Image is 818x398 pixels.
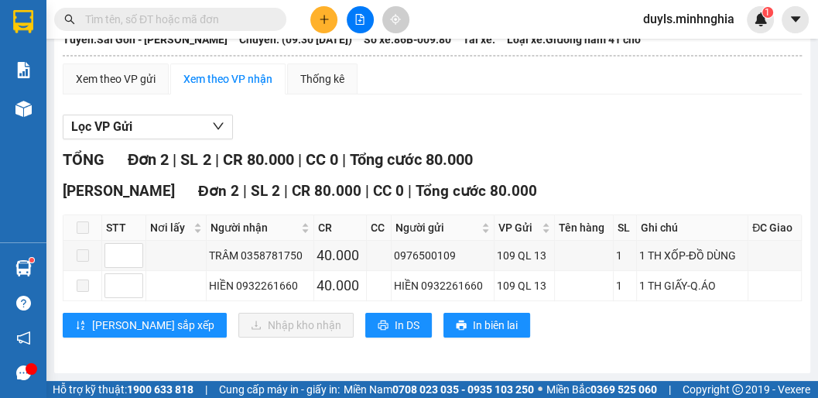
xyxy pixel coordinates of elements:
[394,277,491,294] div: HIỀN 0932261660
[222,150,293,169] span: CR 80.000
[29,258,34,262] sup: 1
[209,277,312,294] div: HIỀN 0932261660
[284,182,288,200] span: |
[497,277,552,294] div: 109 QL 13
[463,31,495,48] span: Tài xế:
[382,6,409,33] button: aim
[173,150,176,169] span: |
[354,14,365,25] span: file-add
[498,219,539,236] span: VP Gửi
[317,275,364,297] div: 40.000
[616,277,633,294] div: 1
[102,215,146,241] th: STT
[367,215,392,241] th: CC
[555,215,614,241] th: Tên hàng
[631,9,747,29] span: duyls.minhnghia
[64,14,75,25] span: search
[495,271,555,301] td: 109 QL 13
[150,219,190,236] span: Nơi lấy
[16,331,31,345] span: notification
[292,182,361,200] span: CR 80.000
[53,381,193,398] span: Hỗ trợ kỹ thuật:
[789,12,803,26] span: caret-down
[15,62,32,78] img: solution-icon
[76,70,156,87] div: Xem theo VP gửi
[209,247,312,264] div: TRÂM 0358781750
[314,215,367,241] th: CR
[365,182,369,200] span: |
[239,31,352,48] span: Chuyến: (09:30 [DATE])
[85,11,268,28] input: Tìm tên, số ĐT hoặc mã đơn
[732,384,743,395] span: copyright
[669,381,671,398] span: |
[300,70,344,87] div: Thống kê
[456,320,467,332] span: printer
[614,215,636,241] th: SL
[546,381,657,398] span: Miền Bắc
[214,150,218,169] span: |
[341,150,345,169] span: |
[317,245,364,266] div: 40.000
[765,7,770,18] span: 1
[639,247,745,264] div: 1 TH XỐP-ĐỒ DÙNG
[344,381,534,398] span: Miền Nam
[373,182,404,200] span: CC 0
[310,6,337,33] button: plus
[15,260,32,276] img: warehouse-icon
[92,317,214,334] span: [PERSON_NAME] sắp xếp
[71,117,132,136] span: Lọc VP Gửi
[408,182,412,200] span: |
[13,10,33,33] img: logo-vxr
[127,383,193,396] strong: 1900 633 818
[251,182,280,200] span: SL 2
[63,182,175,200] span: [PERSON_NAME]
[238,313,354,338] button: downloadNhập kho nhận
[212,120,224,132] span: down
[63,150,104,169] span: TỔNG
[210,219,299,236] span: Người nhận
[390,14,401,25] span: aim
[219,381,340,398] span: Cung cấp máy in - giấy in:
[782,6,809,33] button: caret-down
[416,182,537,200] span: Tổng cước 80.000
[497,247,552,264] div: 109 QL 13
[754,12,768,26] img: icon-new-feature
[347,6,374,33] button: file-add
[16,296,31,311] span: question-circle
[473,317,518,334] span: In biên lai
[762,7,773,18] sup: 1
[392,383,534,396] strong: 0708 023 035 - 0935 103 250
[63,115,233,139] button: Lọc VP Gửi
[395,317,419,334] span: In DS
[637,215,748,241] th: Ghi chú
[748,215,802,241] th: ĐC Giao
[183,70,272,87] div: Xem theo VP nhận
[63,33,228,46] b: Tuyến: Sài Gòn - [PERSON_NAME]
[443,313,530,338] button: printerIn biên lai
[378,320,388,332] span: printer
[395,219,478,236] span: Người gửi
[394,247,491,264] div: 0976500109
[507,31,641,48] span: Loại xe: Giường nằm 41 chỗ
[243,182,247,200] span: |
[128,150,169,169] span: Đơn 2
[319,14,330,25] span: plus
[305,150,337,169] span: CC 0
[198,182,239,200] span: Đơn 2
[590,383,657,396] strong: 0369 525 060
[639,277,745,294] div: 1 TH GIẤY-Q.ÁO
[364,31,451,48] span: Số xe: 86B-009.80
[365,313,432,338] button: printerIn DS
[297,150,301,169] span: |
[349,150,472,169] span: Tổng cước 80.000
[180,150,210,169] span: SL 2
[15,101,32,117] img: warehouse-icon
[63,313,227,338] button: sort-ascending[PERSON_NAME] sắp xếp
[16,365,31,380] span: message
[75,320,86,332] span: sort-ascending
[616,247,633,264] div: 1
[205,381,207,398] span: |
[495,241,555,271] td: 109 QL 13
[538,386,542,393] span: ⚪️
